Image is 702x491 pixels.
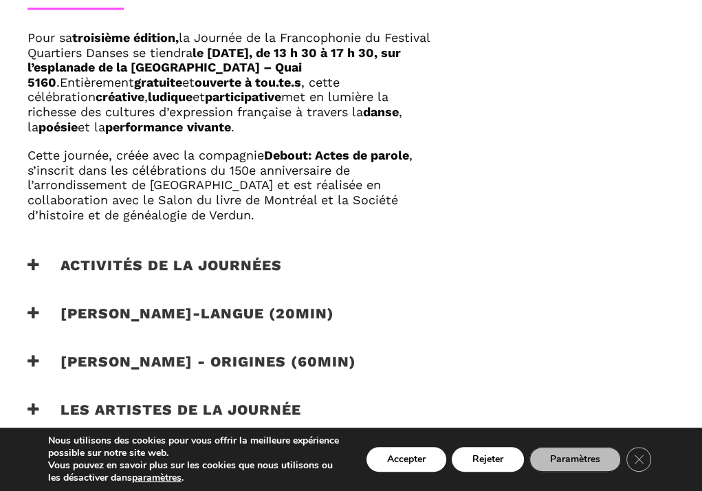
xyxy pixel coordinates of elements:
[28,401,301,435] h3: Les artistes de la journée
[72,30,179,45] strong: troisième édition,
[48,435,342,459] p: Nous utilisons des cookies pour vous offrir la meilleure expérience possible sur notre site web.
[134,75,182,89] strong: gratuite
[363,105,399,119] strong: danse
[28,30,430,89] span: Pour sa la Journée de la Francophonie du Festival Quartiers Danses se tiendra .
[96,89,144,104] strong: créative
[39,120,78,134] strong: poésie
[626,447,651,472] button: Close GDPR Cookie Banner
[28,45,401,89] strong: le [DATE], de 13 h 30 à 17 h 30, sur l’esplanade de la [GEOGRAPHIC_DATA] – Quai 5160
[187,120,231,134] strong: vivante
[28,148,413,221] span: Cette journée, créée avec la compagnie , s’inscrit dans les célébrations du 150e anniversaire de ...
[148,89,193,104] strong: ludique
[28,305,334,339] h3: [PERSON_NAME]-langue (20min)
[529,447,621,472] button: Paramètres
[28,353,356,387] h3: [PERSON_NAME] - origines (60min)
[452,447,524,472] button: Rejeter
[132,472,182,484] button: paramètres
[48,459,342,484] p: Vous pouvez en savoir plus sur les cookies que nous utilisons ou les désactiver dans .
[105,120,183,134] strong: performance
[195,75,301,89] strong: ouverte à tou.te.s
[28,257,282,291] h3: Activités de la journées
[28,75,402,134] span: Entièrement et , cette célébration , et met en lumière la richesse des cultures d’expression fran...
[205,89,281,104] strong: participative
[366,447,446,472] button: Accepter
[264,148,409,162] strong: Debout: Actes de parole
